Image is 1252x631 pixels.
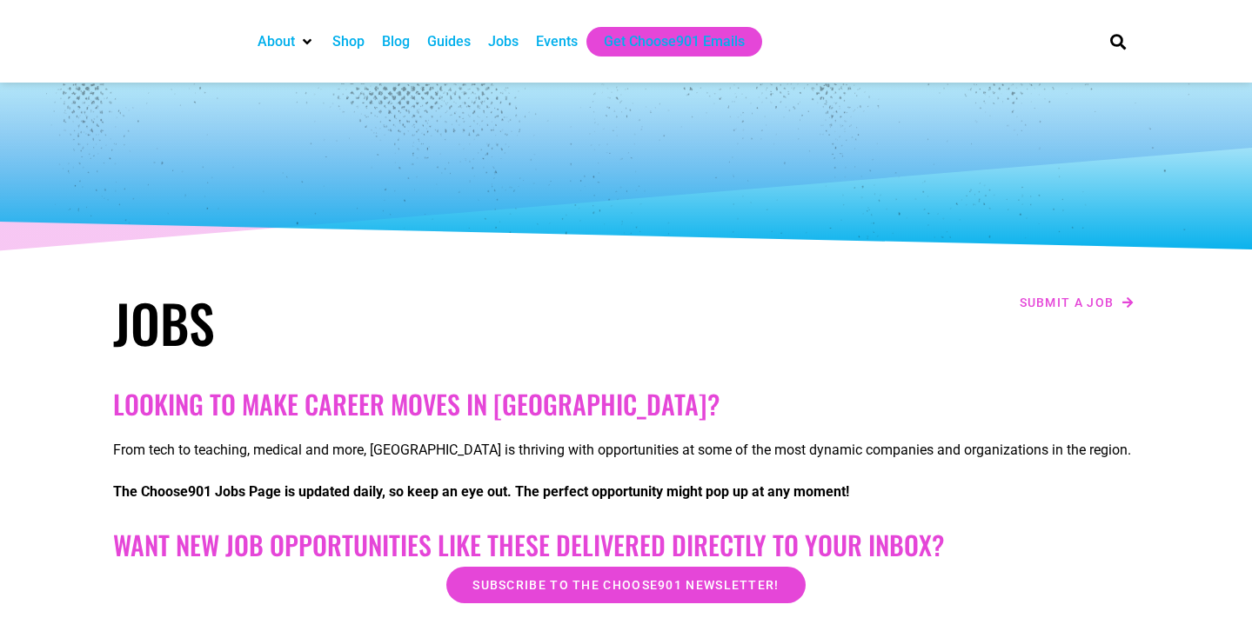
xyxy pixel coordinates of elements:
a: Jobs [488,31,519,52]
a: Blog [382,31,410,52]
h2: Looking to make career moves in [GEOGRAPHIC_DATA]? [113,389,1140,420]
a: Guides [427,31,471,52]
a: Events [536,31,578,52]
span: Subscribe to the Choose901 newsletter! [472,579,779,591]
div: Search [1103,27,1132,56]
p: From tech to teaching, medical and more, [GEOGRAPHIC_DATA] is thriving with opportunities at some... [113,440,1140,461]
nav: Main nav [249,27,1081,56]
a: Submit a job [1014,291,1140,314]
a: About [258,31,295,52]
div: About [249,27,324,56]
h2: Want New Job Opportunities like these Delivered Directly to your Inbox? [113,529,1140,561]
a: Shop [332,31,365,52]
a: Get Choose901 Emails [604,31,745,52]
span: Submit a job [1020,296,1115,309]
a: Subscribe to the Choose901 newsletter! [446,567,805,603]
strong: The Choose901 Jobs Page is updated daily, so keep an eye out. The perfect opportunity might pop u... [113,483,849,500]
h1: Jobs [113,291,618,354]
